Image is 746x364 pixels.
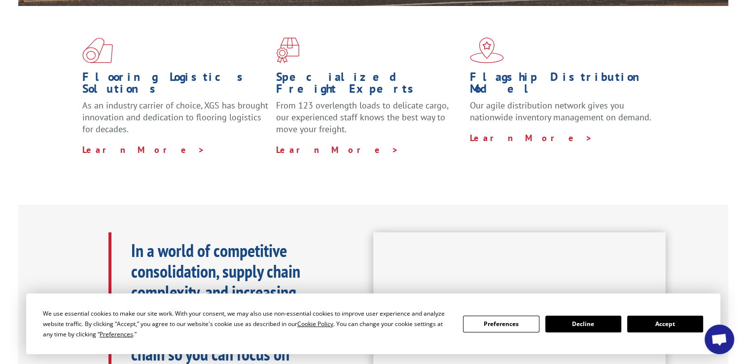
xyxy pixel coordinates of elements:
button: Preferences [463,316,539,332]
span: Cookie Policy [297,320,333,328]
img: xgs-icon-total-supply-chain-intelligence-red [82,37,113,63]
a: Learn More > [82,144,205,155]
span: Our agile distribution network gives you nationwide inventory management on demand. [470,100,651,123]
h1: Specialized Freight Experts [276,71,462,100]
img: xgs-icon-flagship-distribution-model-red [470,37,504,63]
button: Accept [627,316,703,332]
img: xgs-icon-focused-on-flooring-red [276,37,299,63]
a: Learn More > [470,132,593,144]
a: Learn More > [276,144,399,155]
span: As an industry carrier of choice, XGS has brought innovation and dedication to flooring logistics... [82,100,268,135]
button: Decline [545,316,621,332]
h1: Flagship Distribution Model [470,71,656,100]
div: We use essential cookies to make our site work. With your consent, we may also use non-essential ... [43,308,451,339]
span: Preferences [100,330,133,338]
div: Cookie Consent Prompt [26,293,720,354]
a: Open chat [705,325,734,354]
p: From 123 overlength loads to delicate cargo, our experienced staff knows the best way to move you... [276,100,462,144]
h1: Flooring Logistics Solutions [82,71,269,100]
